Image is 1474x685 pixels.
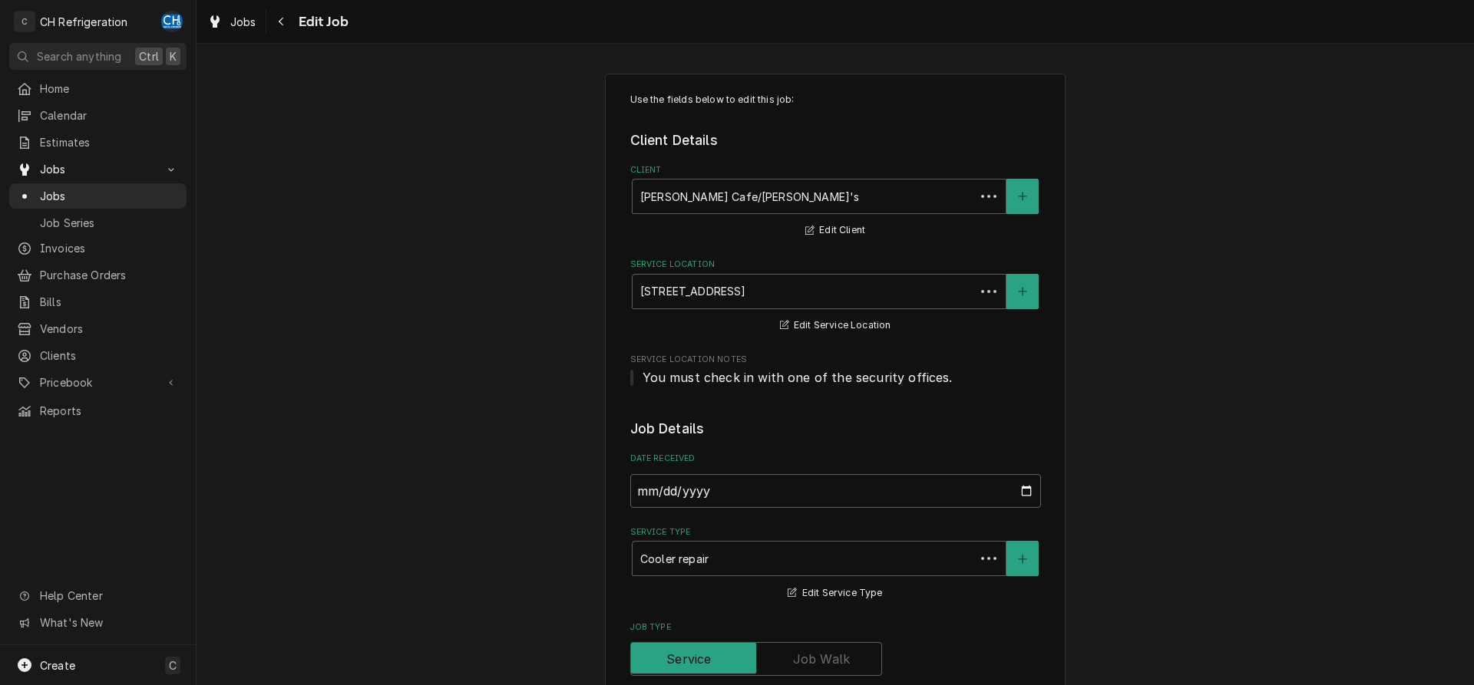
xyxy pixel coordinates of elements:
[37,48,121,64] span: Search anything
[9,235,187,261] a: Invoices
[40,321,179,337] span: Vendors
[9,316,187,341] a: Vendors
[169,657,177,673] span: C
[40,347,179,364] span: Clients
[630,526,1041,538] label: Service Type
[40,81,179,97] span: Home
[40,14,128,30] div: CH Refrigeration
[9,398,187,423] a: Reports
[40,161,156,177] span: Jobs
[170,48,177,64] span: K
[201,9,263,35] a: Jobs
[1018,554,1027,565] svg: Create New Service
[9,370,187,395] a: Go to Pricebook
[40,588,177,604] span: Help Center
[1006,179,1039,214] button: Create New Client
[269,9,294,34] button: Navigate back
[630,526,1041,602] div: Service Type
[9,103,187,128] a: Calendar
[230,14,256,30] span: Jobs
[630,354,1041,387] div: Service Location Notes
[9,76,187,101] a: Home
[40,659,75,672] span: Create
[803,221,868,240] button: Edit Client
[630,93,1041,107] p: Use the fields below to edit this job:
[9,610,187,635] a: Go to What's New
[9,210,187,235] a: Job Series
[40,107,179,123] span: Calendar
[1018,191,1027,202] svg: Create New Client
[630,621,1041,676] div: Job Type
[40,403,179,419] span: Reports
[139,48,159,64] span: Ctrl
[630,621,1041,634] label: Job Type
[785,584,884,603] button: Edit Service Type
[1018,286,1027,297] svg: Create New Location
[630,259,1041,334] div: Service Location
[294,12,349,32] span: Edit Job
[161,11,183,32] div: CH
[1006,274,1039,309] button: Create New Location
[630,453,1041,507] div: Date Received
[778,316,894,335] button: Edit Service Location
[40,267,179,283] span: Purchase Orders
[630,354,1041,366] span: Service Location Notes
[630,164,1041,176] label: Client
[40,374,156,390] span: Pricebook
[14,11,35,32] div: C
[9,156,187,182] a: Go to Jobs
[40,134,179,150] span: Estimates
[40,215,179,231] span: Job Series
[9,343,187,368] a: Clients
[161,11,183,32] div: Chris Hiraga's Avatar
[40,294,179,310] span: Bills
[630,474,1041,508] input: yyyy-mm-dd
[9,289,187,315] a: Bills
[9,130,187,155] a: Estimates
[9,583,187,608] a: Go to Help Center
[630,419,1041,439] legend: Job Details
[9,262,187,288] a: Purchase Orders
[630,453,1041,465] label: Date Received
[40,240,179,256] span: Invoices
[630,368,1041,387] span: Service Location Notes
[643,370,953,385] span: You must check in with one of the security offices.
[630,130,1041,150] legend: Client Details
[40,614,177,631] span: What's New
[1006,541,1039,576] button: Create New Service
[9,183,187,209] a: Jobs
[630,259,1041,271] label: Service Location
[630,164,1041,240] div: Client
[40,188,179,204] span: Jobs
[9,43,187,70] button: Search anythingCtrlK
